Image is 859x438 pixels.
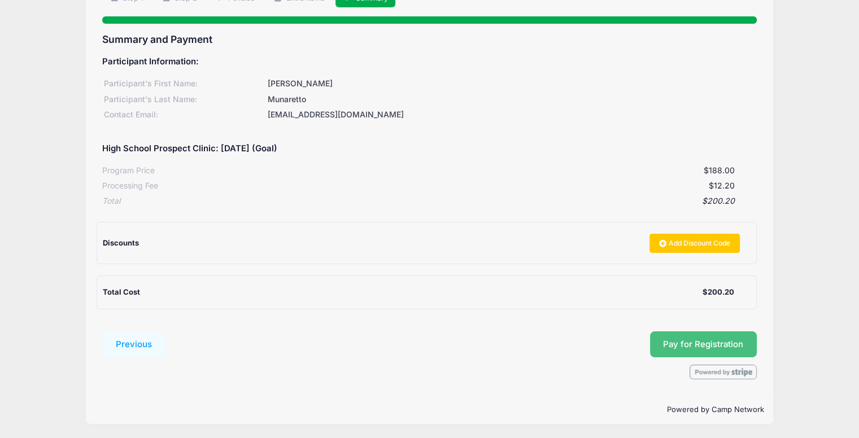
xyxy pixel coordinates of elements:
span: $188.00 [704,165,735,175]
div: Contact Email: [102,109,266,121]
div: $200.20 [120,195,735,207]
h3: Summary and Payment [102,33,757,45]
div: $200.20 [703,287,734,298]
h5: High School Prospect Clinic: [DATE] (Goal) [102,144,277,154]
span: Discounts [103,238,139,247]
div: Munaretto [266,94,757,106]
div: Total [102,195,120,207]
div: Participant's Last Name: [102,94,266,106]
div: $12.20 [158,180,735,192]
div: Program Price [102,165,155,177]
a: Add Discount Code [649,234,740,253]
span: Pay for Registration [663,339,743,349]
div: Participant's First Name: [102,78,266,90]
button: Pay for Registration [650,331,757,357]
p: Powered by Camp Network [95,404,764,415]
div: Processing Fee [102,180,158,192]
button: Previous [102,331,165,357]
div: [EMAIL_ADDRESS][DOMAIN_NAME] [266,109,757,121]
div: Total Cost [103,287,703,298]
h5: Participant Information: [102,57,757,67]
div: [PERSON_NAME] [266,78,757,90]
